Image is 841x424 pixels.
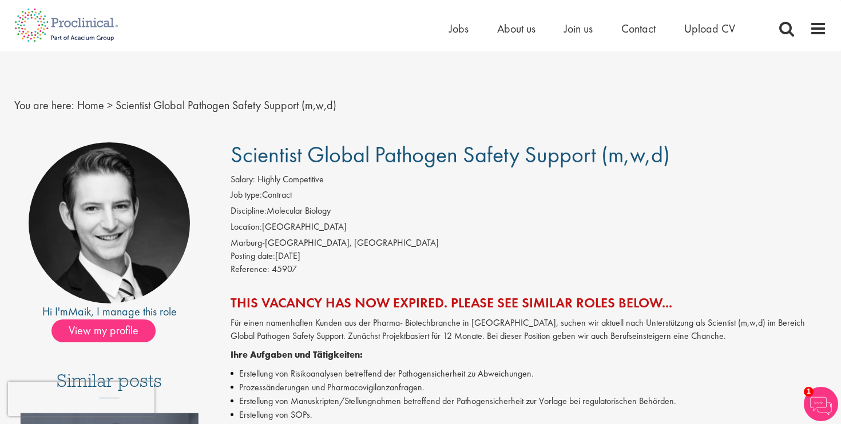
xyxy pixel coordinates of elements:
span: 1 [804,387,814,397]
span: Scientist Global Pathogen Safety Support (m,w,d) [231,140,670,169]
span: View my profile [51,319,156,342]
label: Reference: [231,263,269,276]
span: Scientist Global Pathogen Safety Support (m,w,d) [116,98,336,113]
p: Für einen namenhaften Kunden aus der Pharma- Biotechbranche in [GEOGRAPHIC_DATA], suchen wir aktu... [231,317,827,343]
img: imeage of recruiter Maik Thieme [29,142,190,303]
iframe: reCAPTCHA [8,382,154,416]
li: Prozessänderungen und Pharmacovigilanzanfragen. [231,381,827,394]
a: Contact [621,21,656,36]
li: Erstellung von Risikoanalysen betreffend der Pathogensicherheit zu Abweichungen. [231,367,827,381]
a: Maik [68,304,91,319]
h2: This vacancy has now expired. Please see similar roles below... [231,295,827,310]
a: Jobs [449,21,469,36]
li: Erstellung von SOPs. [231,408,827,422]
span: Posting date: [231,250,275,262]
div: Marburg-[GEOGRAPHIC_DATA], [GEOGRAPHIC_DATA] [231,237,827,250]
a: Join us [564,21,593,36]
a: About us [497,21,535,36]
strong: Ihre Aufgaben und Tätigkeiten: [231,349,363,361]
li: Contract [231,189,827,205]
li: Molecular Biology [231,205,827,221]
label: Salary: [231,173,255,186]
label: Location: [231,221,262,234]
span: You are here: [14,98,74,113]
li: [GEOGRAPHIC_DATA] [231,221,827,237]
h3: Similar posts [57,371,162,398]
img: Chatbot [804,387,838,421]
a: View my profile [51,322,167,337]
span: 45907 [272,263,297,275]
span: > [107,98,113,113]
label: Discipline: [231,205,267,218]
label: Job type: [231,189,262,202]
a: Upload CV [684,21,735,36]
a: breadcrumb link [77,98,104,113]
div: Hi I'm , I manage this role [14,303,205,320]
div: [DATE] [231,250,827,263]
span: Highly Competitive [257,173,324,185]
li: Erstellung von Manuskripten/Stellungnahmen betreffend der Pathogensicherheit zur Vorlage bei regu... [231,394,827,408]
